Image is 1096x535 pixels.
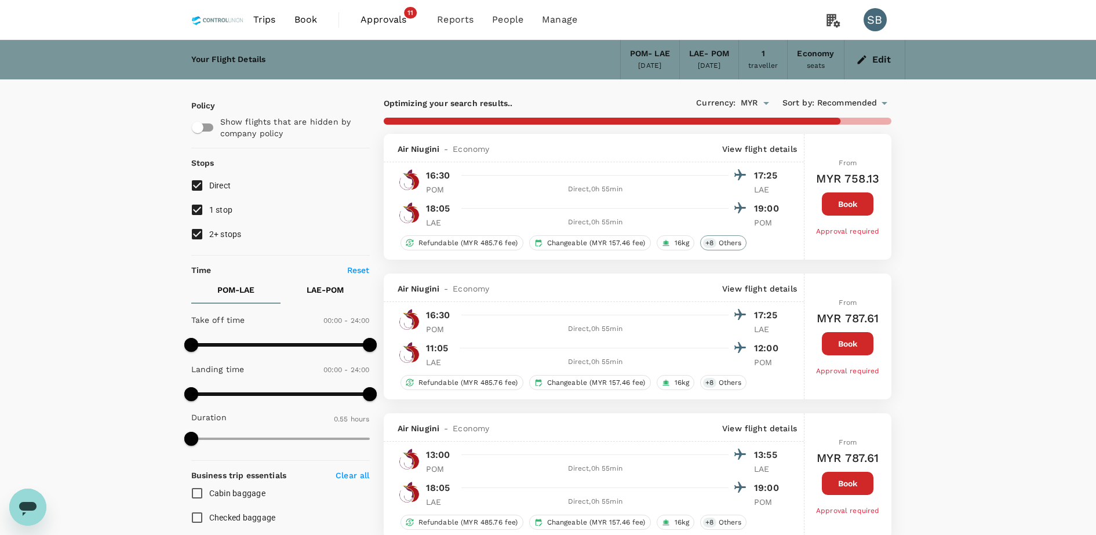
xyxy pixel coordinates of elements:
span: People [492,13,523,27]
p: POM [754,356,783,368]
span: 0.55 hours [334,415,370,423]
p: Reset [347,264,370,276]
p: View flight details [722,143,797,155]
span: - [439,423,453,434]
h6: MYR 787.61 [817,309,879,327]
span: Direct [209,181,231,190]
button: Book [822,472,873,495]
span: Approval required [816,507,880,515]
span: 16kg [670,378,694,388]
span: Recommended [817,97,877,110]
span: Approval required [816,367,880,375]
p: View flight details [722,283,797,294]
span: 1 stop [209,205,233,214]
p: LAE - POM [307,284,344,296]
div: Refundable (MYR 485.76 fee) [400,515,523,530]
p: 19:00 [754,202,783,216]
span: Changeable (MYR 157.46 fee) [542,518,650,527]
div: Refundable (MYR 485.76 fee) [400,235,523,250]
div: Direct , 0h 55min [462,463,729,475]
div: 16kg [657,515,695,530]
img: PX [398,481,421,504]
div: 16kg [657,375,695,390]
span: 2+ stops [209,230,242,239]
p: Take off time [191,314,245,326]
span: Others [714,378,747,388]
span: 00:00 - 24:00 [323,366,370,374]
p: 13:55 [754,448,783,462]
span: 16kg [670,518,694,527]
p: POM [754,217,783,228]
span: - [439,143,453,155]
div: LAE - POM [689,48,729,60]
h6: MYR 758.13 [816,169,879,188]
span: Approvals [361,13,418,27]
div: seats [807,60,825,72]
span: + 8 [703,378,716,388]
div: Changeable (MYR 157.46 fee) [529,235,651,250]
span: Manage [542,13,577,27]
p: POM - LAE [217,284,254,296]
div: [DATE] [698,60,721,72]
span: Economy [453,423,489,434]
span: Refundable (MYR 485.76 fee) [414,378,523,388]
button: Edit [854,50,895,69]
div: Direct , 0h 55min [462,356,729,368]
img: PX [398,308,421,331]
img: PX [398,168,421,191]
div: +8Others [700,235,747,250]
strong: Stops [191,158,214,168]
span: From [839,299,857,307]
img: PX [398,341,421,364]
span: Air Niugini [398,423,440,434]
div: Direct , 0h 55min [462,323,729,335]
p: Time [191,264,212,276]
div: Changeable (MYR 157.46 fee) [529,515,651,530]
span: Economy [453,283,489,294]
span: Refundable (MYR 485.76 fee) [414,518,523,527]
span: From [839,438,857,446]
div: Direct , 0h 55min [462,217,729,228]
div: +8Others [700,375,747,390]
p: Duration [191,412,227,423]
p: 17:25 [754,169,783,183]
p: LAE [426,217,455,228]
img: PX [398,447,421,471]
div: Changeable (MYR 157.46 fee) [529,375,651,390]
span: Currency : [696,97,735,110]
span: Changeable (MYR 157.46 fee) [542,238,650,248]
span: From [839,159,857,167]
p: LAE [754,323,783,335]
p: POM [754,496,783,508]
span: Sort by : [782,97,814,110]
span: Checked baggage [209,513,276,522]
div: Refundable (MYR 485.76 fee) [400,375,523,390]
p: LAE [754,184,783,195]
p: Optimizing your search results.. [384,97,638,109]
span: - [439,283,453,294]
div: 16kg [657,235,695,250]
img: Control Union Malaysia Sdn. Bhd. [191,7,244,32]
span: Book [294,13,318,27]
div: 1 [762,48,765,60]
span: Trips [253,13,276,27]
div: SB [864,8,887,31]
p: Show flights that are hidden by company policy [220,116,362,139]
p: POM [426,184,455,195]
span: Cabin baggage [209,489,265,498]
p: 18:05 [426,202,450,216]
span: + 8 [703,518,716,527]
span: Approval required [816,227,880,235]
p: 17:25 [754,308,783,322]
span: Air Niugini [398,283,440,294]
span: Air Niugini [398,143,440,155]
p: 16:30 [426,308,450,322]
p: Policy [191,100,202,111]
div: traveller [748,60,778,72]
button: Open [758,95,774,111]
p: 19:00 [754,481,783,495]
p: POM [426,323,455,335]
strong: Business trip essentials [191,471,287,480]
span: Others [714,518,747,527]
p: 13:00 [426,448,450,462]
